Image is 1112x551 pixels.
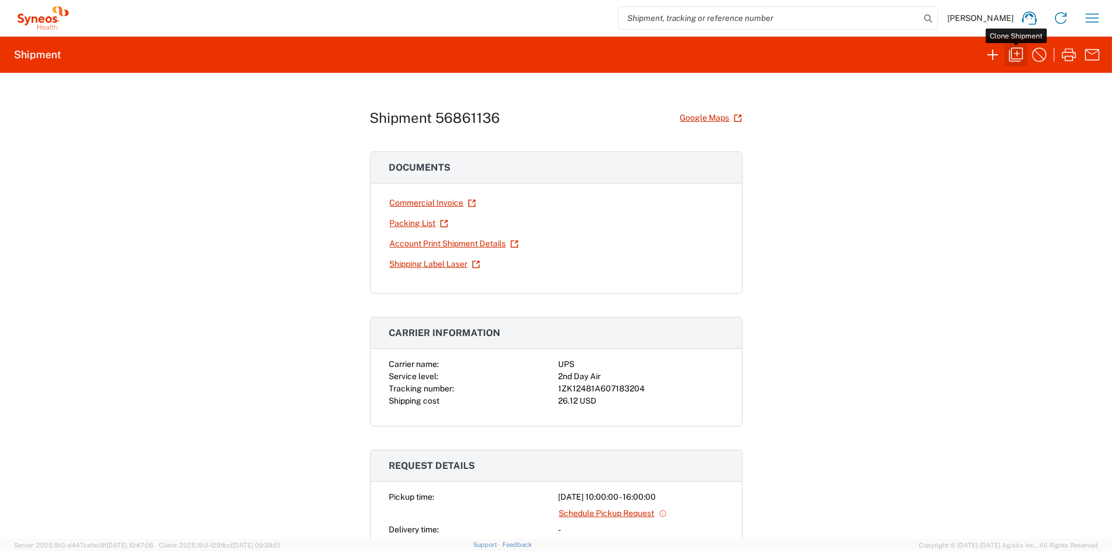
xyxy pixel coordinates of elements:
div: UPS [559,358,723,370]
input: Shipment, tracking or reference number [619,7,920,29]
div: - [559,524,723,536]
span: Copyright © [DATE]-[DATE] Agistix Inc., All Rights Reserved [919,540,1098,550]
h1: Shipment 56861136 [370,110,500,126]
span: Shipping cost [389,396,440,405]
a: Schedule Pickup Request [559,503,667,524]
span: Client: 2025.19.0-129fbcf [159,542,280,549]
span: Delivery time: [389,525,439,534]
div: 26.12 USD [559,395,723,407]
div: 1ZK12481A607183204 [559,383,723,395]
a: Packing List [389,213,449,234]
div: [DATE] 10:00:00 - 16:00:00 [559,491,723,503]
span: Documents [389,162,451,173]
span: Request details [389,460,475,471]
span: Tracking number: [389,384,454,393]
span: [PERSON_NAME] [947,13,1014,23]
div: 2nd Day Air [559,370,723,383]
a: Support [473,541,502,548]
span: Carrier name: [389,359,439,369]
span: Server: 2025.19.0-d447cefac8f [14,542,154,549]
span: Service level: [389,372,439,381]
a: Account Print Shipment Details [389,234,519,254]
span: Carrier information [389,327,501,338]
span: [DATE] 09:39:01 [233,542,280,549]
a: Feedback [502,541,532,548]
a: Shipping Label Laser [389,254,481,274]
span: Pickup time: [389,492,435,501]
span: [DATE] 10:47:06 [106,542,154,549]
a: Commercial Invoice [389,193,477,213]
a: Google Maps [680,108,742,128]
h2: Shipment [14,48,61,62]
